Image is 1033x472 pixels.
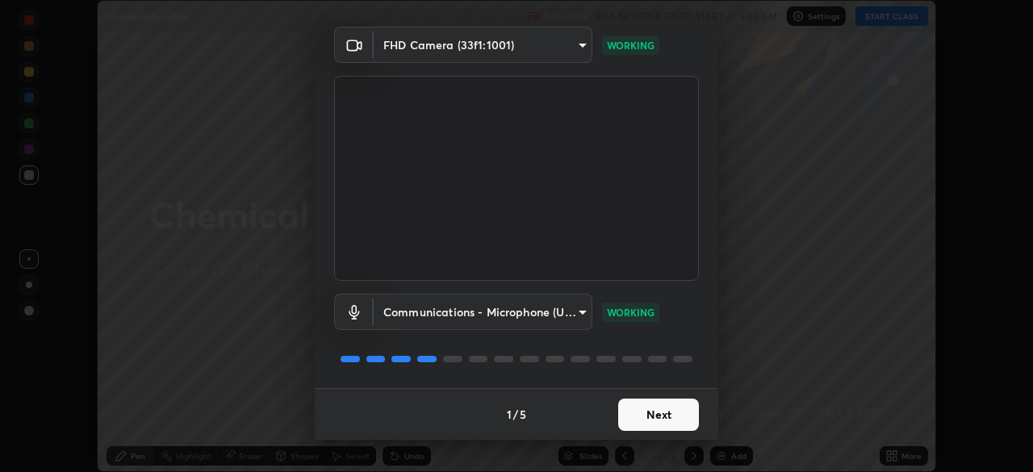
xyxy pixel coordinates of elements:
p: WORKING [607,305,655,320]
h4: 5 [520,406,526,423]
h4: / [513,406,518,423]
div: FHD Camera (33f1:1001) [374,27,592,63]
div: FHD Camera (33f1:1001) [374,294,592,330]
p: WORKING [607,38,655,52]
h4: 1 [507,406,512,423]
button: Next [618,399,699,431]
